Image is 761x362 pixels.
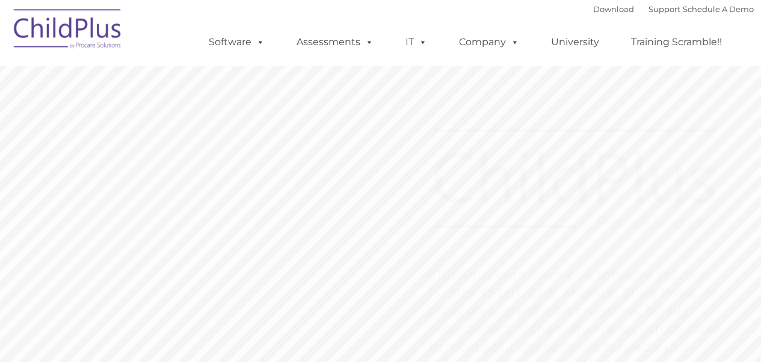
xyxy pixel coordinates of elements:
font: | [593,4,754,14]
a: Schedule A Demo [683,4,754,14]
a: Support [649,4,680,14]
a: Company [447,30,531,54]
img: ChildPlus by Procare Solutions [8,1,128,61]
a: Assessments [285,30,386,54]
a: Training Scramble!! [619,30,734,54]
a: University [539,30,611,54]
a: IT [393,30,439,54]
a: Software [197,30,277,54]
a: Download [593,4,634,14]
